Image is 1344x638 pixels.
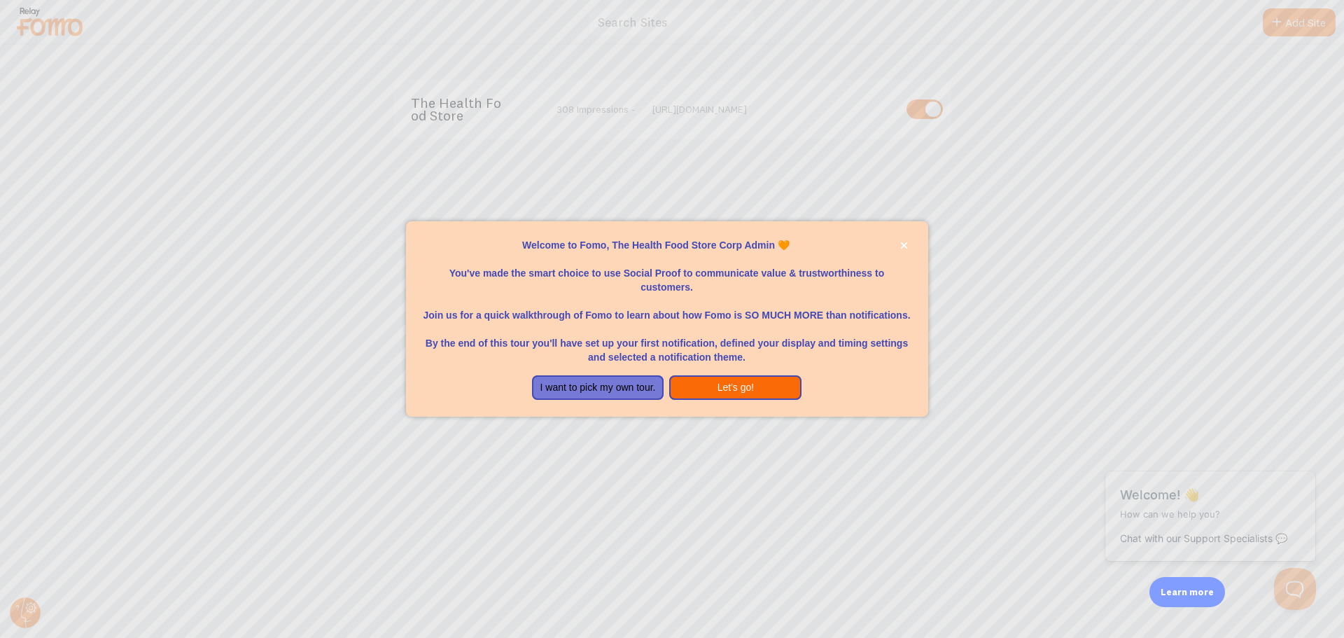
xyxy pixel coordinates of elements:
p: Join us for a quick walkthrough of Fomo to learn about how Fomo is SO MUCH MORE than notifications. [423,294,911,322]
p: Learn more [1161,585,1214,599]
div: Welcome to Fomo, The Health Food Store Corp Admin 🧡You&amp;#39;ve made the smart choice to use So... [406,221,928,417]
button: close, [897,238,911,253]
button: I want to pick my own tour. [532,375,664,401]
div: Learn more [1149,577,1225,607]
p: Welcome to Fomo, The Health Food Store Corp Admin 🧡 [423,238,911,252]
button: Let's go! [669,375,801,401]
p: You've made the smart choice to use Social Proof to communicate value & trustworthiness to custom... [423,252,911,294]
p: By the end of this tour you'll have set up your first notification, defined your display and timi... [423,322,911,364]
